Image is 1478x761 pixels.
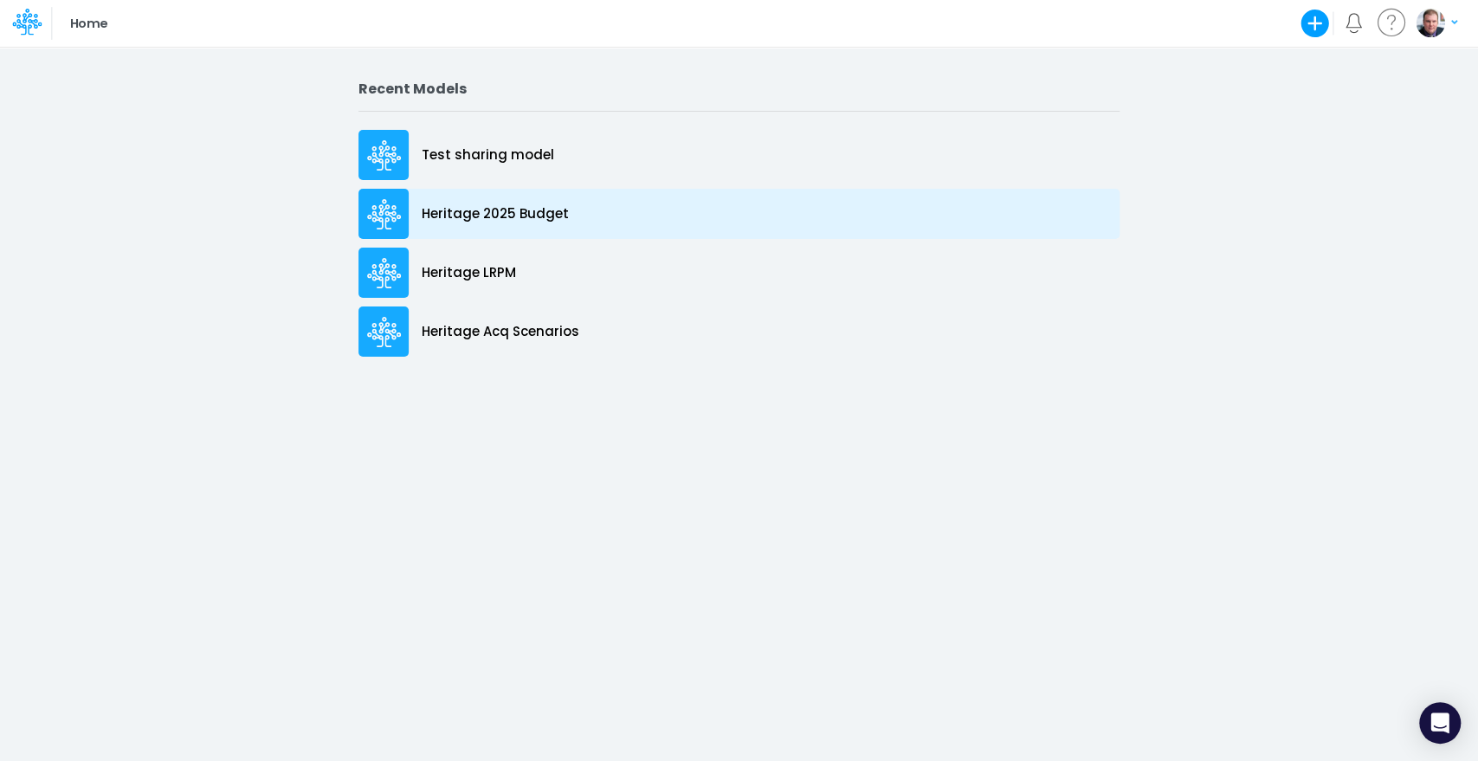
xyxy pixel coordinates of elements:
[422,263,516,283] p: Heritage LRPM
[70,14,107,33] p: Home
[422,145,554,165] p: Test sharing model
[358,243,1120,302] a: Heritage LRPM
[422,204,569,224] p: Heritage 2025 Budget
[358,184,1120,243] a: Heritage 2025 Budget
[358,302,1120,361] a: Heritage Acq Scenarios
[358,126,1120,184] a: Test sharing model
[422,322,579,342] p: Heritage Acq Scenarios
[358,81,1120,97] h2: Recent Models
[1419,702,1461,744] div: Open Intercom Messenger
[1344,13,1364,33] a: Notifications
